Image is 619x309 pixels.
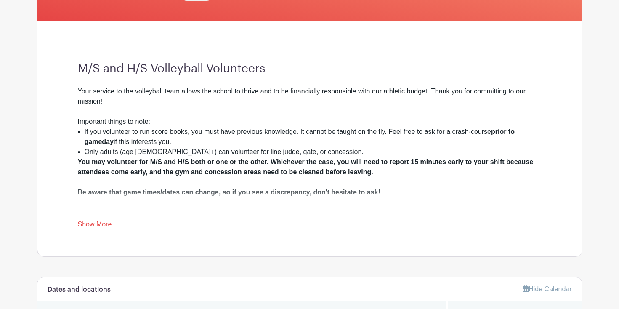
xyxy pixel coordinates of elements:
[85,147,542,157] li: Only adults (age [DEMOGRAPHIC_DATA]+) can volunteer for line judge, gate, or concession.
[85,127,542,147] li: If you volunteer to run score books, you must have previous knowledge. It cannot be taught on the...
[78,221,112,231] a: Show More
[78,62,542,76] h3: M/S and H/S Volleyball Volunteers
[48,286,111,294] h6: Dates and locations
[78,158,534,216] strong: You may volunteer for M/S and H/S both or one or the other. Whichever the case, you will need to ...
[85,128,515,145] strong: prior to gameday
[78,86,542,127] div: Your service to the volleyball team allows the school to thrive and to be financially responsible...
[523,285,571,293] a: Hide Calendar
